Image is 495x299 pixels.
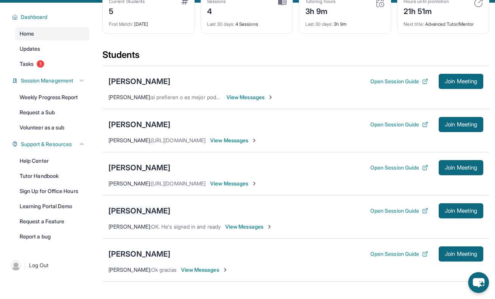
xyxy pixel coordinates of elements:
span: Last 30 days : [305,21,333,27]
div: [PERSON_NAME] [108,249,170,259]
div: 3h 9m [305,5,336,17]
button: Join Meeting [439,160,483,175]
button: Join Meeting [439,117,483,132]
div: [PERSON_NAME] [108,162,170,173]
span: Join Meeting [445,79,477,84]
button: Open Session Guide [370,121,428,128]
a: Request a Sub [15,106,89,119]
button: chat-button [468,272,489,293]
img: Chevron-Right [266,224,272,230]
button: Join Meeting [439,74,483,89]
span: [PERSON_NAME] : [108,180,151,187]
a: Updates [15,42,89,56]
button: Dashboard [18,13,85,21]
div: 3h 9m [305,17,385,27]
span: Last 30 days : [207,21,234,27]
span: [URL][DOMAIN_NAME] [151,137,206,143]
span: Join Meeting [445,252,477,256]
a: Learning Portal Demo [15,199,89,213]
div: 4 Sessions [207,17,286,27]
span: [PERSON_NAME] : [108,94,151,100]
button: Open Session Guide [370,207,428,215]
a: Home [15,27,89,40]
span: View Messages [225,223,272,230]
span: Join Meeting [445,122,477,127]
a: Sign Up for Office Hours [15,184,89,198]
span: First Match : [109,21,133,27]
span: [URL][DOMAIN_NAME] [151,180,206,187]
a: Volunteer as a sub [15,121,89,134]
a: Tutor Handbook [15,169,89,183]
button: Join Meeting [439,246,483,262]
span: [PERSON_NAME] : [108,137,151,143]
a: Help Center [15,154,89,168]
span: View Messages [210,137,257,144]
span: Tasks [20,60,34,68]
a: Report a bug [15,230,89,243]
span: Session Management [21,77,73,84]
span: OK. He's signed in and ready [151,223,221,230]
button: Support & Resources [18,140,85,148]
span: Next title : [404,21,424,27]
img: Chevron-Right [251,181,257,187]
span: View Messages [181,266,228,274]
img: Chevron-Right [268,94,274,100]
span: Join Meeting [445,209,477,213]
div: 5 [109,5,145,17]
a: |Log Out [8,257,89,274]
span: Dashboard [21,13,48,21]
span: [PERSON_NAME] : [108,266,151,273]
div: [PERSON_NAME] [108,119,170,130]
button: Open Session Guide [370,250,428,258]
span: si prefieren o es mejor podemos empezar el [DATE]! Tengo otro estudiante a las 5 y a lo mejor me ... [151,94,478,100]
div: 21h 51m [404,5,449,17]
span: Home [20,30,34,37]
button: Session Management [18,77,85,84]
button: Open Session Guide [370,164,428,171]
span: Join Meeting [445,165,477,170]
div: 4 [207,5,226,17]
button: Open Session Guide [370,78,428,85]
img: Chevron-Right [251,137,257,143]
button: Join Meeting [439,203,483,218]
span: Log Out [29,262,49,269]
span: Updates [20,45,40,53]
span: Ok gracias [151,266,176,273]
div: [PERSON_NAME] [108,76,170,87]
span: 1 [37,60,44,68]
div: [DATE] [109,17,188,27]
div: Advanced Tutor/Mentor [404,17,483,27]
div: Students [102,49,489,65]
span: View Messages [226,93,274,101]
img: user-img [11,260,21,271]
a: Request a Feature [15,215,89,228]
a: Weekly Progress Report [15,90,89,104]
span: View Messages [210,180,257,187]
span: | [24,261,26,270]
img: Chevron-Right [222,267,228,273]
a: Tasks1 [15,57,89,71]
span: [PERSON_NAME] : [108,223,151,230]
span: Support & Resources [21,140,72,148]
div: [PERSON_NAME] [108,206,170,216]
